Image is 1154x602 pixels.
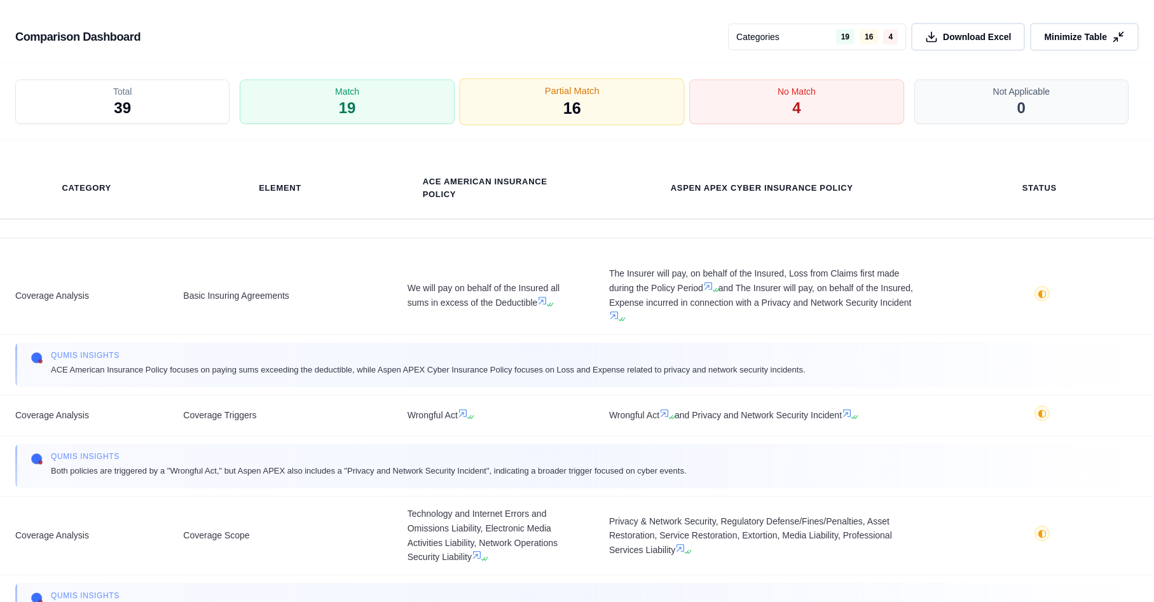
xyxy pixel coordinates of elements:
[1007,174,1072,202] th: Status
[563,98,580,120] span: 16
[1038,528,1047,538] span: ◐
[244,174,317,202] th: Element
[183,289,376,303] span: Basic Insuring Agreements
[609,514,915,558] span: Privacy & Network Security, Regulatory Defense/Fines/Penalties, Asset Restoration, Service Restor...
[51,464,687,477] span: Both policies are triggered by a "Wrongful Act," but Aspen APEX also includes a "Privacy and Netw...
[778,85,816,98] span: No Match
[1017,98,1026,118] span: 0
[993,85,1050,98] span: Not Applicable
[1034,526,1050,545] button: ◐
[183,528,376,543] span: Coverage Scope
[656,174,869,202] th: Aspen APEX Cyber Insurance Policy
[51,350,806,360] span: Qumis INSIGHTS
[609,408,915,423] span: Wrongful Act and Privacy and Network Security Incident
[1034,406,1050,425] button: ◐
[408,168,579,209] th: ACE American Insurance Policy
[408,507,579,564] span: Technology and Internet Errors and Omissions Liability, Electronic Media Activities Liability, Ne...
[792,98,800,118] span: 4
[1038,289,1047,299] span: ◐
[51,591,856,601] span: Qumis INSIGHTS
[1034,286,1050,306] button: ◐
[1038,408,1047,418] span: ◐
[183,408,376,423] span: Coverage Triggers
[339,98,356,118] span: 19
[408,281,579,310] span: We will pay on behalf of the Insured all sums in excess of the Deductible
[51,451,687,462] span: Qumis INSIGHTS
[335,85,359,98] span: Match
[51,363,806,376] span: ACE American Insurance Policy focuses on paying sums exceeding the deductible, while Aspen APEX C...
[609,266,915,324] span: The Insurer will pay, on behalf of the Insured, Loss from Claims first made during the Policy Per...
[408,408,579,423] span: Wrongful Act
[545,85,600,98] span: Partial Match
